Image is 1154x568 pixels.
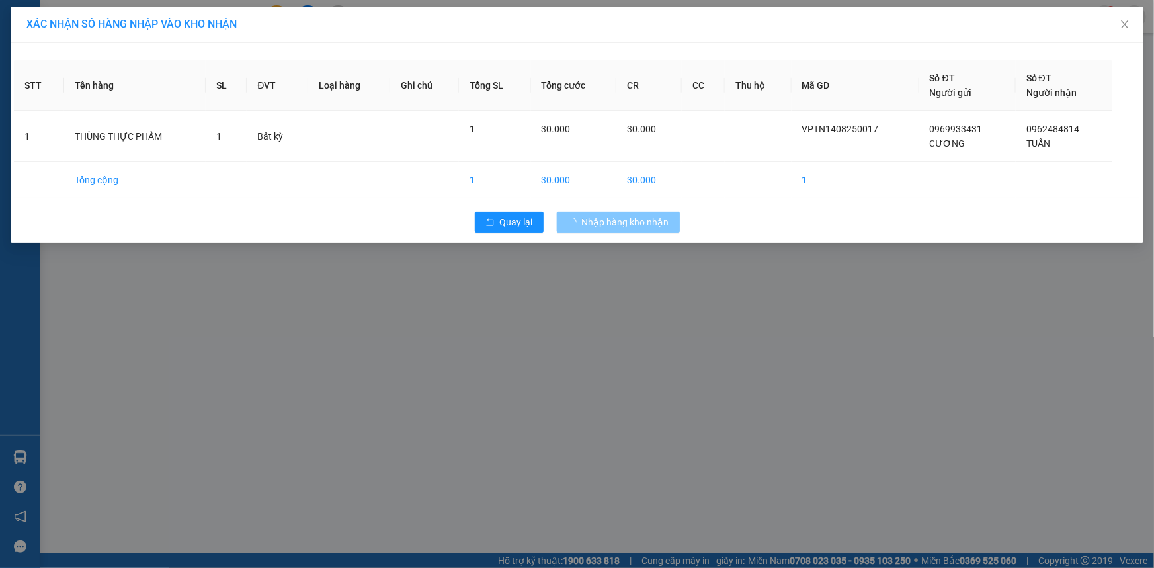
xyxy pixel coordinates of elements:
button: Nhập hàng kho nhận [557,212,680,233]
th: ĐVT [247,60,308,111]
th: Loại hàng [308,60,390,111]
span: Người gửi [930,87,972,98]
td: Bất kỳ [247,111,308,162]
span: 30.000 [627,124,656,134]
th: Tên hàng [64,60,206,111]
span: 0969933431 [930,124,983,134]
button: rollbackQuay lại [475,212,544,233]
td: 1 [14,111,64,162]
th: SL [206,60,247,111]
span: CƯƠNG [930,138,966,149]
span: 1 [470,124,475,134]
th: Thu hộ [725,60,791,111]
td: 1 [792,162,919,198]
th: Ghi chú [390,60,459,111]
td: 30.000 [531,162,616,198]
td: THÙNG THỰC PHẨM [64,111,206,162]
span: Số ĐT [930,73,955,83]
span: Số ĐT [1026,73,1051,83]
span: rollback [485,218,495,228]
span: 30.000 [542,124,571,134]
span: 1 [216,131,222,142]
span: 0962484814 [1026,124,1079,134]
span: Nhập hàng kho nhận [582,215,669,229]
th: STT [14,60,64,111]
span: loading [567,218,582,227]
span: Quay lại [500,215,533,229]
th: CR [616,60,682,111]
th: Tổng cước [531,60,616,111]
th: CC [682,60,725,111]
span: VPTN1408250017 [802,124,879,134]
th: Tổng SL [459,60,530,111]
td: 30.000 [616,162,682,198]
span: XÁC NHẬN SỐ HÀNG NHẬP VÀO KHO NHẬN [26,18,237,30]
td: Tổng cộng [64,162,206,198]
td: 1 [459,162,530,198]
span: close [1120,19,1130,30]
span: TUẤN [1026,138,1050,149]
span: Người nhận [1026,87,1077,98]
th: Mã GD [792,60,919,111]
button: Close [1106,7,1143,44]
